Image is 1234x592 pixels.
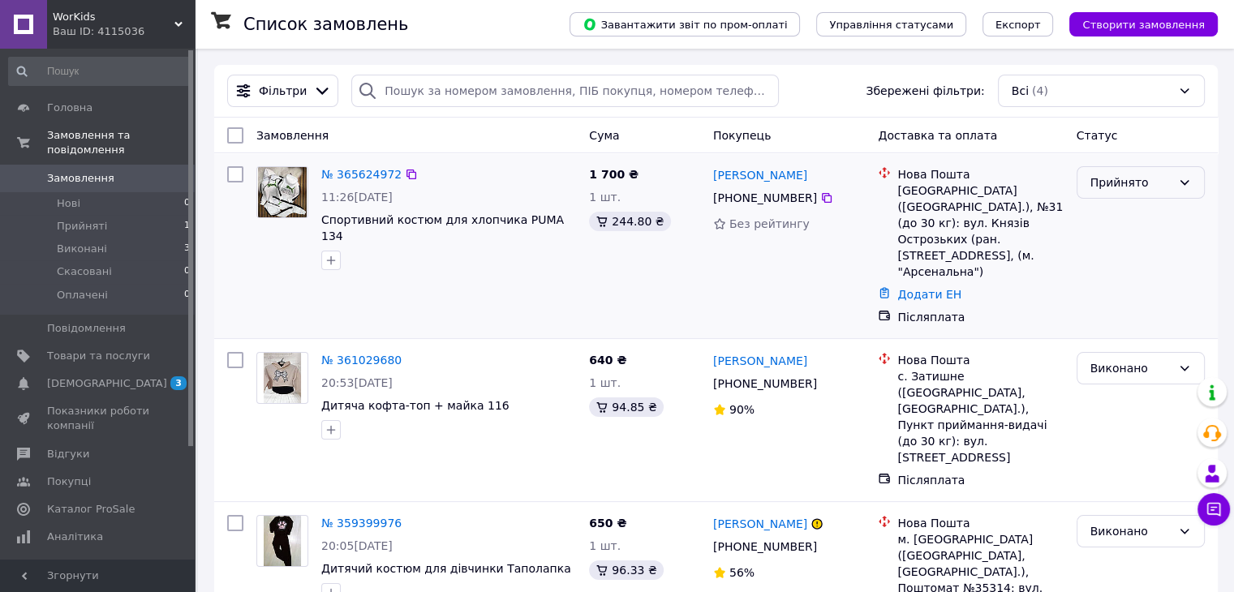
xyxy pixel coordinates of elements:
span: Аналітика [47,530,103,544]
span: 3 [184,242,190,256]
span: [DEMOGRAPHIC_DATA] [47,376,167,391]
span: Доставка та оплата [878,129,997,142]
span: Завантажити звіт по пром-оплаті [583,17,787,32]
input: Пошук за номером замовлення, ПІБ покупця, номером телефону, Email, номером накладної [351,75,779,107]
span: 56% [729,566,755,579]
a: Створити замовлення [1053,17,1218,30]
div: Виконано [1090,522,1172,540]
div: Прийнято [1090,174,1172,191]
span: 0 [184,288,190,302]
span: Повідомлення [47,321,126,336]
span: Cума [589,129,619,142]
span: Товари та послуги [47,349,150,363]
span: 20:05[DATE] [321,539,393,552]
span: Експорт [995,19,1041,31]
span: Без рейтингу [729,217,810,230]
a: № 365624972 [321,168,402,181]
span: 1 700 ₴ [589,168,638,181]
button: Завантажити звіт по пром-оплаті [570,12,800,36]
span: Всі [1012,83,1029,99]
span: Показники роботи компанії [47,404,150,433]
h1: Список замовлень [243,15,408,34]
a: Спортивний костюм для хлопчика PUMA 134 [321,213,564,242]
div: Післяплата [897,309,1063,325]
div: 244.80 ₴ [589,212,670,231]
span: 90% [729,403,755,416]
span: 650 ₴ [589,517,626,530]
div: [GEOGRAPHIC_DATA] ([GEOGRAPHIC_DATA].), №31 (до 30 кг): вул. Князів Острозьких (ран. [STREET_ADDR... [897,182,1063,280]
a: № 361029680 [321,354,402,367]
span: 0 [184,264,190,279]
div: Післяплата [897,472,1063,488]
span: 640 ₴ [589,354,626,367]
span: Оплачені [57,288,108,302]
div: Нова Пошта [897,515,1063,531]
span: 1 шт. [589,376,621,389]
span: Збережені фільтри: [866,83,984,99]
span: 20:53[DATE] [321,376,393,389]
span: Замовлення та повідомлення [47,128,195,157]
span: Виконані [57,242,107,256]
span: Фільтри [259,83,307,99]
div: [PHONE_NUMBER] [710,187,820,209]
div: 96.33 ₴ [589,560,663,580]
a: [PERSON_NAME] [713,516,807,532]
button: Чат з покупцем [1197,493,1230,526]
span: Відгуки [47,447,89,461]
div: [PHONE_NUMBER] [710,372,820,395]
span: Головна [47,101,92,115]
span: Нові [57,196,80,211]
button: Управління статусами [816,12,966,36]
span: Прийняті [57,219,107,234]
span: Каталог ProSale [47,502,135,517]
div: [PHONE_NUMBER] [710,535,820,558]
button: Експорт [982,12,1054,36]
a: № 359399976 [321,517,402,530]
img: Фото товару [258,167,307,217]
span: WorKids [53,10,174,24]
span: 1 шт. [589,539,621,552]
div: Ваш ID: 4115036 [53,24,195,39]
span: Створити замовлення [1082,19,1205,31]
div: Нова Пошта [897,166,1063,182]
div: Виконано [1090,359,1172,377]
div: Нова Пошта [897,352,1063,368]
span: 1 [184,219,190,234]
div: 94.85 ₴ [589,397,663,417]
span: Покупці [47,474,91,489]
span: Замовлення [47,171,114,186]
a: Фото товару [256,515,308,567]
span: Скасовані [57,264,112,279]
a: Фото товару [256,166,308,218]
span: Статус [1077,129,1118,142]
a: [PERSON_NAME] [713,353,807,369]
span: Управління сайтом [47,557,150,586]
a: [PERSON_NAME] [713,167,807,183]
span: (4) [1032,84,1048,97]
span: 0 [184,196,190,211]
span: 3 [170,376,187,390]
input: Пошук [8,57,191,86]
div: с. Затишне ([GEOGRAPHIC_DATA], [GEOGRAPHIC_DATA].), Пункт приймання-видачі (до 30 кг): вул. [STRE... [897,368,1063,465]
span: 1 шт. [589,191,621,204]
a: Дитяча кофта-топ + майка 116 [321,399,510,412]
span: Управління статусами [829,19,953,31]
a: Дитячий костюм для дівчинки Таполапка [321,562,571,575]
img: Фото товару [264,516,302,566]
img: Фото товару [264,353,302,403]
span: 11:26[DATE] [321,191,393,204]
span: Покупець [713,129,771,142]
span: Замовлення [256,129,329,142]
a: Фото товару [256,352,308,404]
button: Створити замовлення [1069,12,1218,36]
a: Додати ЕН [897,288,961,301]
